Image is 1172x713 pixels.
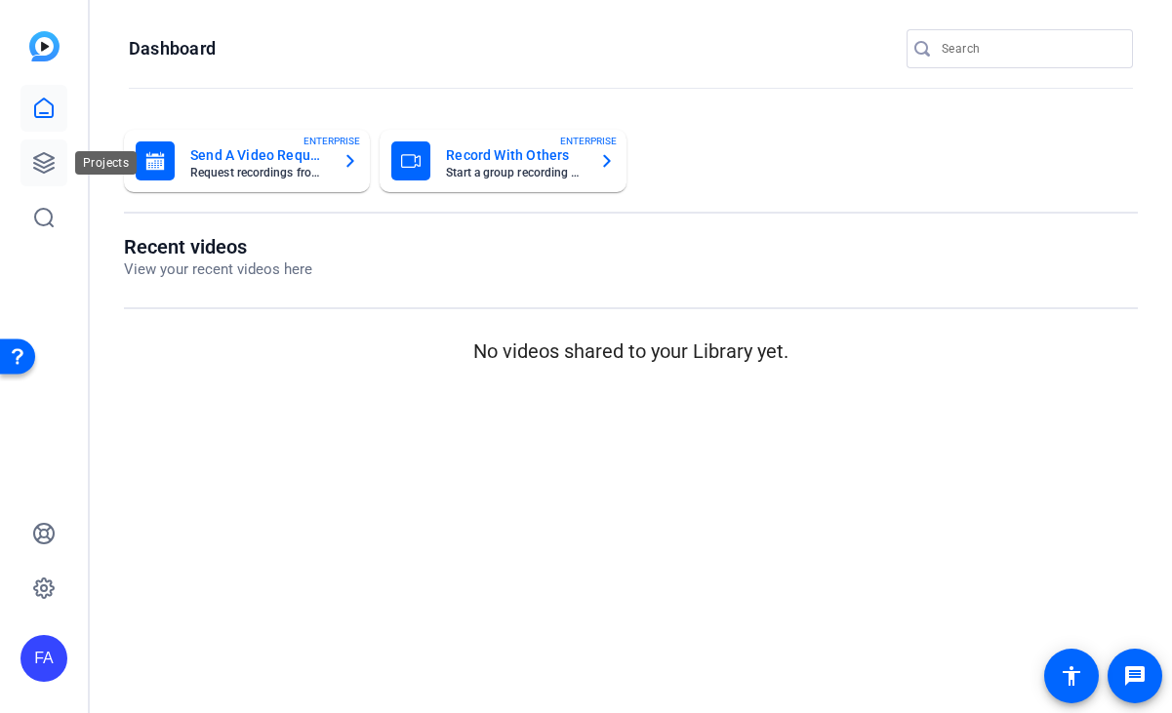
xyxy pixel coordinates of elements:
[560,134,617,148] span: ENTERPRISE
[124,337,1138,366] p: No videos shared to your Library yet.
[1060,664,1083,688] mat-icon: accessibility
[446,167,583,178] mat-card-subtitle: Start a group recording session
[1123,664,1147,688] mat-icon: message
[380,130,626,192] button: Record With OthersStart a group recording sessionENTERPRISE
[190,167,327,178] mat-card-subtitle: Request recordings from anyone, anywhere
[29,31,60,61] img: blue-gradient.svg
[20,635,67,682] div: FA
[124,258,312,281] p: View your recent videos here
[124,130,370,192] button: Send A Video RequestRequest recordings from anyone, anywhereENTERPRISE
[942,37,1117,60] input: Search
[75,151,137,175] div: Projects
[446,143,583,167] mat-card-title: Record With Others
[303,134,360,148] span: ENTERPRISE
[190,143,327,167] mat-card-title: Send A Video Request
[129,37,216,60] h1: Dashboard
[124,235,312,258] h1: Recent videos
